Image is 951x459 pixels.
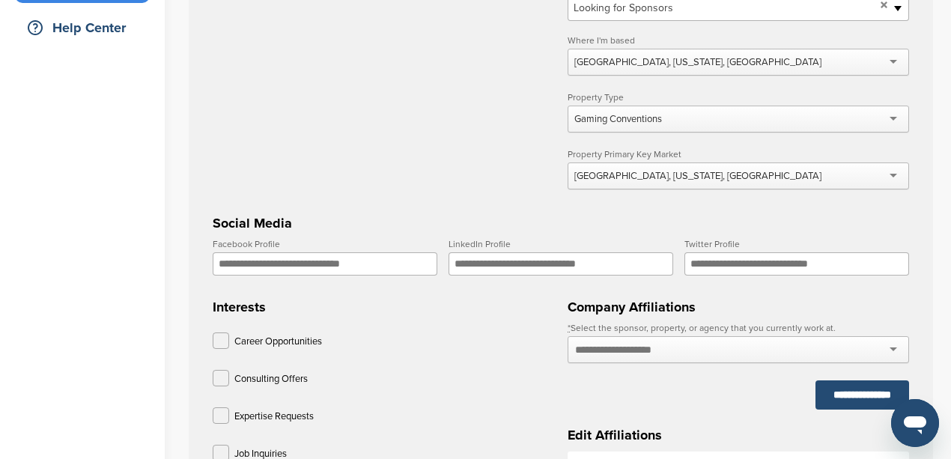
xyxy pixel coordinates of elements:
[568,323,909,332] label: Select the sponsor, property, or agency that you currently work at.
[684,240,908,249] label: Twitter Profile
[22,14,150,41] div: Help Center
[574,169,821,183] div: [GEOGRAPHIC_DATA], [US_STATE], [GEOGRAPHIC_DATA]
[568,425,909,446] h3: Edit Affiliations
[568,323,571,333] abbr: required
[568,93,909,102] label: Property Type
[234,332,322,351] p: Career Opportunities
[568,150,909,159] label: Property Primary Key Market
[568,36,909,45] label: Where I'm based
[213,213,909,234] h3: Social Media
[213,240,437,249] label: Facebook Profile
[568,297,909,317] h3: Company Affiliations
[213,297,554,317] h3: Interests
[574,55,821,69] div: [GEOGRAPHIC_DATA], [US_STATE], [GEOGRAPHIC_DATA]
[234,370,308,389] p: Consulting Offers
[891,399,939,447] iframe: Button to launch messaging window
[234,407,314,426] p: Expertise Requests
[449,240,672,249] label: LinkedIn Profile
[15,10,150,45] a: Help Center
[574,112,662,126] div: Gaming Conventions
